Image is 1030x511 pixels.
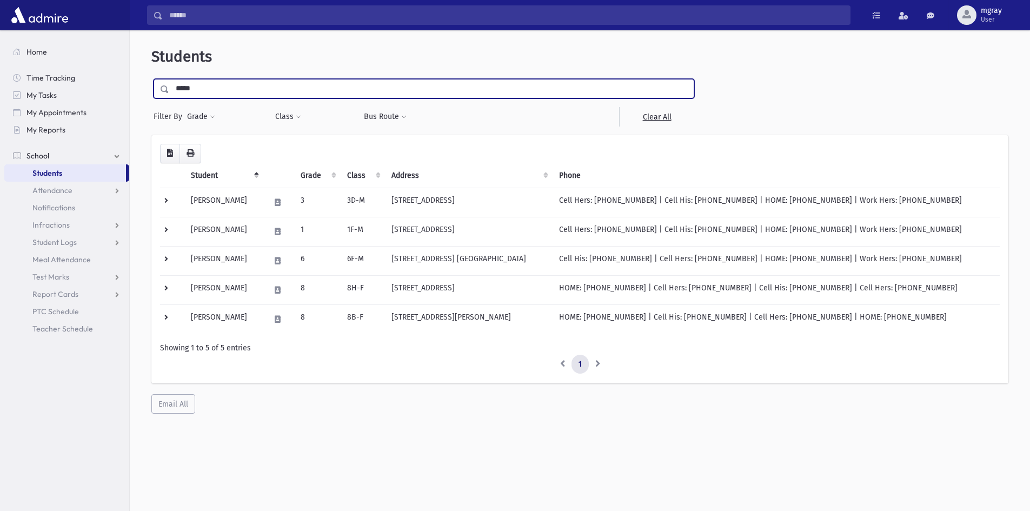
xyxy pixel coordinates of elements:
[32,168,62,178] span: Students
[341,163,385,188] th: Class: activate to sort column ascending
[151,394,195,414] button: Email All
[32,220,70,230] span: Infractions
[32,203,75,213] span: Notifications
[26,73,75,83] span: Time Tracking
[154,111,187,122] span: Filter By
[385,246,553,275] td: [STREET_ADDRESS] [GEOGRAPHIC_DATA]
[26,90,57,100] span: My Tasks
[341,304,385,334] td: 8B-F
[553,188,1000,217] td: Cell Hers: [PHONE_NUMBER] | Cell His: [PHONE_NUMBER] | HOME: [PHONE_NUMBER] | Work Hers: [PHONE_N...
[363,107,407,127] button: Bus Route
[4,251,129,268] a: Meal Attendance
[32,272,69,282] span: Test Marks
[294,304,341,334] td: 8
[26,108,87,117] span: My Appointments
[26,125,65,135] span: My Reports
[385,217,553,246] td: [STREET_ADDRESS]
[4,87,129,104] a: My Tasks
[294,275,341,304] td: 8
[341,188,385,217] td: 3D-M
[4,286,129,303] a: Report Cards
[4,164,126,182] a: Students
[187,107,216,127] button: Grade
[184,246,263,275] td: [PERSON_NAME]
[32,185,72,195] span: Attendance
[981,15,1002,24] span: User
[619,107,694,127] a: Clear All
[26,151,49,161] span: School
[572,355,589,374] a: 1
[385,163,553,188] th: Address: activate to sort column ascending
[4,268,129,286] a: Test Marks
[553,275,1000,304] td: HOME: [PHONE_NUMBER] | Cell Hers: [PHONE_NUMBER] | Cell His: [PHONE_NUMBER] | Cell Hers: [PHONE_N...
[553,304,1000,334] td: HOME: [PHONE_NUMBER] | Cell His: [PHONE_NUMBER] | Cell Hers: [PHONE_NUMBER] | HOME: [PHONE_NUMBER]
[341,275,385,304] td: 8H-F
[4,234,129,251] a: Student Logs
[32,307,79,316] span: PTC Schedule
[294,246,341,275] td: 6
[32,237,77,247] span: Student Logs
[4,216,129,234] a: Infractions
[385,304,553,334] td: [STREET_ADDRESS][PERSON_NAME]
[163,5,850,25] input: Search
[294,163,341,188] th: Grade: activate to sort column ascending
[184,188,263,217] td: [PERSON_NAME]
[294,217,341,246] td: 1
[160,144,180,163] button: CSV
[180,144,201,163] button: Print
[4,147,129,164] a: School
[981,6,1002,15] span: mgray
[9,4,71,26] img: AdmirePro
[160,342,1000,354] div: Showing 1 to 5 of 5 entries
[184,275,263,304] td: [PERSON_NAME]
[553,246,1000,275] td: Cell His: [PHONE_NUMBER] | Cell Hers: [PHONE_NUMBER] | HOME: [PHONE_NUMBER] | Work Hers: [PHONE_N...
[4,320,129,337] a: Teacher Schedule
[553,217,1000,246] td: Cell Hers: [PHONE_NUMBER] | Cell His: [PHONE_NUMBER] | HOME: [PHONE_NUMBER] | Work Hers: [PHONE_N...
[275,107,302,127] button: Class
[32,255,91,264] span: Meal Attendance
[4,69,129,87] a: Time Tracking
[385,275,553,304] td: [STREET_ADDRESS]
[4,104,129,121] a: My Appointments
[4,121,129,138] a: My Reports
[294,188,341,217] td: 3
[151,48,212,65] span: Students
[341,217,385,246] td: 1F-M
[184,163,263,188] th: Student: activate to sort column descending
[32,324,93,334] span: Teacher Schedule
[26,47,47,57] span: Home
[553,163,1000,188] th: Phone
[184,304,263,334] td: [PERSON_NAME]
[184,217,263,246] td: [PERSON_NAME]
[4,303,129,320] a: PTC Schedule
[4,43,129,61] a: Home
[4,199,129,216] a: Notifications
[385,188,553,217] td: [STREET_ADDRESS]
[32,289,78,299] span: Report Cards
[4,182,129,199] a: Attendance
[341,246,385,275] td: 6F-M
